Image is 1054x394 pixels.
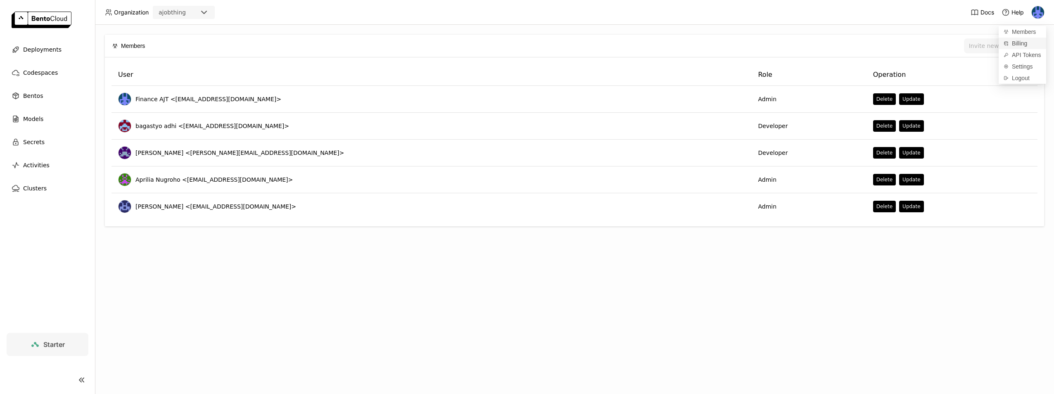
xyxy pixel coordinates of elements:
span: Activities [23,160,50,170]
a: Starter [7,333,88,356]
div: Invite new member [969,43,1032,49]
div: Logout [999,72,1046,84]
span: Logout [1012,74,1030,82]
a: Settings [999,61,1046,72]
td: Admin [751,166,866,193]
button: Delete [873,120,896,132]
span: [PERSON_NAME] <[EMAIL_ADDRESS][DOMAIN_NAME]> [135,202,296,211]
span: Organization [114,9,149,16]
img: Finance AJT [1032,6,1044,19]
a: Members [999,26,1046,38]
span: Models [23,114,43,124]
span: Settings [1012,63,1033,70]
a: Codespaces [7,64,88,81]
a: Secrets [7,134,88,150]
td: Admin [751,193,866,220]
img: Nathania S [119,147,131,159]
span: Billing [1012,40,1027,47]
span: Secrets [23,137,45,147]
button: Update [899,147,923,159]
button: Delete [873,174,896,185]
a: API Tokens [999,49,1046,61]
button: Update [899,120,923,132]
a: Models [7,111,88,127]
span: Help [1011,9,1024,16]
img: Aprilia Nugroho [119,173,131,186]
span: Members [121,41,145,50]
a: Activities [7,157,88,173]
th: User [112,64,751,86]
span: API Tokens [1012,51,1041,59]
th: Operation [866,64,1037,86]
span: Aprilia Nugroho <[EMAIL_ADDRESS][DOMAIN_NAME]> [135,176,293,184]
span: bagastyo adhi <[EMAIL_ADDRESS][DOMAIN_NAME]> [135,122,289,130]
a: Clusters [7,180,88,197]
button: Delete [873,93,896,105]
a: Deployments [7,41,88,58]
td: Developer [751,140,866,166]
div: Help [1002,8,1024,17]
span: Bentos [23,91,43,101]
button: Invite new member [964,38,1037,53]
img: Finance AJT [119,93,131,105]
a: Docs [971,8,994,17]
button: Update [899,174,923,185]
img: logo [12,12,71,28]
button: Update [899,201,923,212]
button: Delete [873,201,896,212]
div: ajobthing [159,8,186,17]
span: Finance AJT <[EMAIL_ADDRESS][DOMAIN_NAME]> [135,95,281,103]
span: Clusters [23,183,47,193]
span: Members [1012,28,1036,36]
button: Delete [873,147,896,159]
img: Nanda Rizky [119,200,131,213]
td: Developer [751,113,866,140]
td: Admin [751,86,866,113]
a: Billing [999,38,1046,49]
span: [PERSON_NAME] <[PERSON_NAME][EMAIL_ADDRESS][DOMAIN_NAME]> [135,149,344,157]
a: Bentos [7,88,88,104]
th: Role [751,64,866,86]
span: Codespaces [23,68,58,78]
button: Update [899,93,923,105]
span: Docs [980,9,994,16]
span: Deployments [23,45,62,55]
img: bagastyo adhi [119,120,131,132]
span: Starter [43,340,65,349]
